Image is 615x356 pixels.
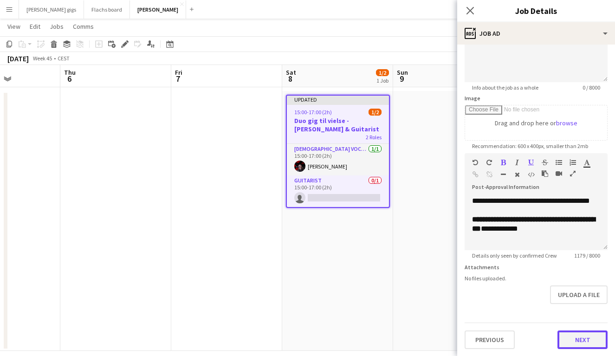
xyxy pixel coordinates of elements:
[583,159,590,166] button: Text Color
[31,55,54,62] span: Week 45
[465,142,596,149] span: Recommendation: 600 x 400px, smaller than 2mb
[287,175,389,207] app-card-role: Guitarist0/115:00-17:00 (2h)
[69,20,97,32] a: Comms
[500,171,506,178] button: Horizontal Line
[84,0,130,19] button: Flachs board
[294,109,332,116] span: 15:00-17:00 (2h)
[30,22,40,31] span: Edit
[395,73,408,84] span: 9
[567,252,608,259] span: 1179 / 8000
[465,84,546,91] span: Info about the job as a whole
[556,170,562,177] button: Insert video
[397,68,408,77] span: Sun
[528,159,534,166] button: Underline
[7,22,20,31] span: View
[500,159,506,166] button: Bold
[4,20,24,32] a: View
[287,144,389,175] app-card-role: [DEMOGRAPHIC_DATA] Vocal + Piano1/115:00-17:00 (2h)[PERSON_NAME]
[287,117,389,133] h3: Duo gig til vielse - [PERSON_NAME] & Guitarist
[486,159,492,166] button: Redo
[130,0,186,19] button: [PERSON_NAME]
[575,84,608,91] span: 0 / 8000
[64,68,76,77] span: Thu
[570,170,576,177] button: Fullscreen
[50,22,64,31] span: Jobs
[287,96,389,103] div: Updated
[457,5,615,17] h3: Job Details
[570,159,576,166] button: Ordered List
[457,22,615,45] div: Job Ad
[73,22,94,31] span: Comms
[26,20,44,32] a: Edit
[285,73,296,84] span: 8
[63,73,76,84] span: 6
[542,159,548,166] button: Strikethrough
[557,330,608,349] button: Next
[46,20,67,32] a: Jobs
[514,171,520,178] button: Clear Formatting
[58,55,70,62] div: CEST
[472,159,479,166] button: Undo
[542,170,548,177] button: Paste as plain text
[366,134,382,141] span: 2 Roles
[174,73,182,84] span: 7
[465,330,515,349] button: Previous
[550,285,608,304] button: Upload a file
[465,252,564,259] span: Details only seen by confirmed Crew
[376,69,389,76] span: 1/2
[7,54,29,63] div: [DATE]
[376,77,388,84] div: 1 Job
[528,171,534,178] button: HTML Code
[19,0,84,19] button: [PERSON_NAME] gigs
[556,159,562,166] button: Unordered List
[514,159,520,166] button: Italic
[369,109,382,116] span: 1/2
[175,68,182,77] span: Fri
[465,275,608,282] div: No files uploaded.
[286,68,296,77] span: Sat
[465,264,499,271] label: Attachments
[286,95,390,208] app-job-card: Updated15:00-17:00 (2h)1/2Duo gig til vielse - [PERSON_NAME] & Guitarist2 Roles[DEMOGRAPHIC_DATA]...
